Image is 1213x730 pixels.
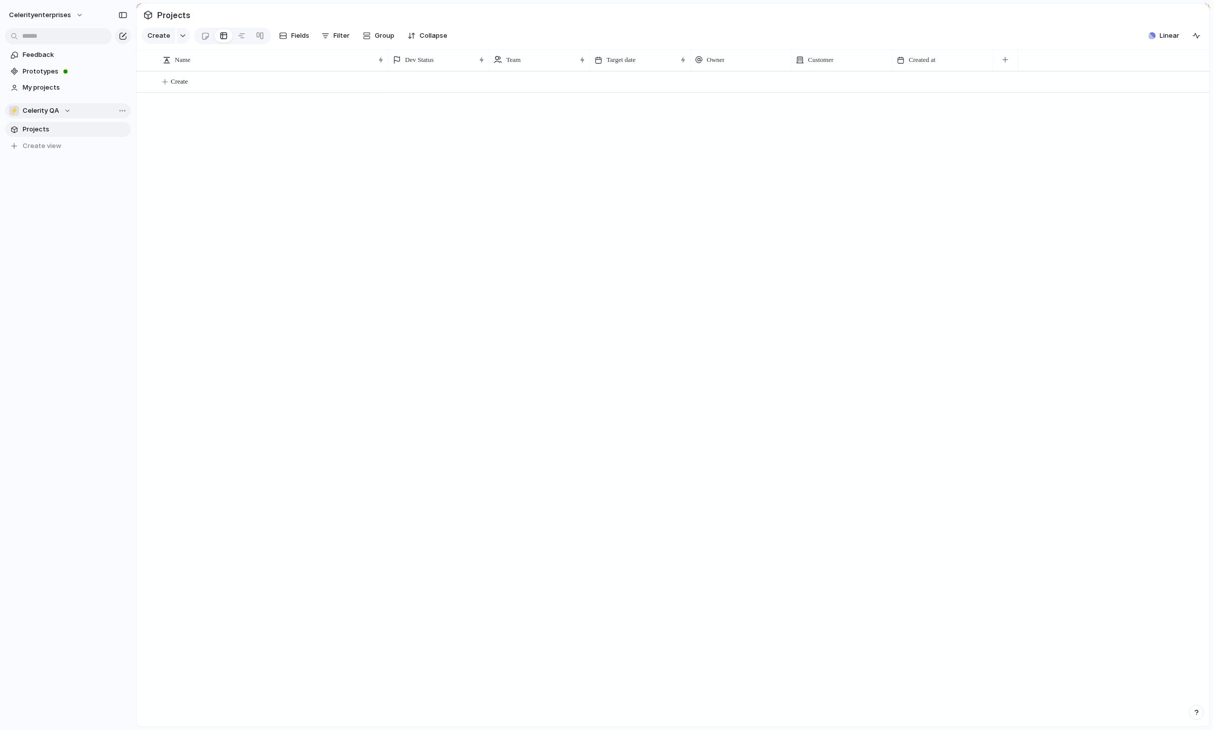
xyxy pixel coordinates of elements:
[606,55,636,65] span: Target date
[175,55,190,65] span: Name
[5,80,131,95] a: My projects
[5,122,131,137] a: Projects
[148,31,170,41] span: Create
[506,55,521,65] span: Team
[707,55,724,65] span: Owner
[5,138,131,154] button: Create view
[375,31,394,41] span: Group
[405,55,434,65] span: Dev Status
[23,50,127,60] span: Feedback
[23,66,127,77] span: Prototypes
[333,31,350,41] span: Filter
[420,31,447,41] span: Collapse
[358,28,399,44] button: Group
[23,124,127,134] span: Projects
[909,55,935,65] span: Created at
[5,64,131,79] a: Prototypes
[317,28,354,44] button: Filter
[5,47,131,62] a: Feedback
[403,28,451,44] button: Collapse
[9,106,19,116] div: ⚡
[5,103,131,118] button: ⚡Celerity QA
[1160,31,1179,41] span: Linear
[808,55,834,65] span: Customer
[23,141,61,151] span: Create view
[155,6,192,24] span: Projects
[1144,28,1183,43] button: Linear
[171,77,188,87] span: Create
[9,10,71,20] span: celerityenterprises
[142,28,175,44] button: Create
[291,31,309,41] span: Fields
[23,83,127,93] span: My projects
[23,106,59,116] span: Celerity QA
[5,7,89,23] button: celerityenterprises
[275,28,313,44] button: Fields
